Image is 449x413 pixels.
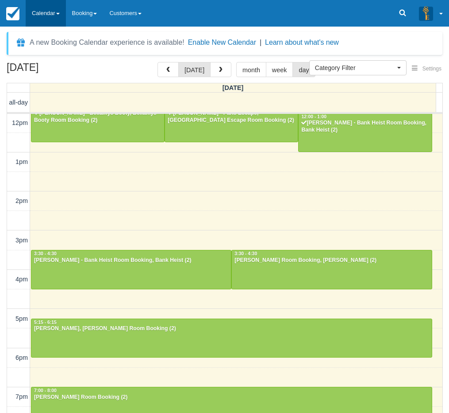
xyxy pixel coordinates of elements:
[12,119,28,126] span: 12pm
[30,37,184,48] div: A new Booking Calendar experience is available!
[31,319,432,358] a: 5:15 - 6:15[PERSON_NAME], [PERSON_NAME] Room Booking (2)
[167,110,295,124] div: [PERSON_NAME] - Paris Escape, [GEOGRAPHIC_DATA] Escape Room Booking (2)
[292,62,315,77] button: day
[315,63,395,72] span: Category Filter
[236,62,266,77] button: month
[234,251,257,256] span: 3:30 - 4:30
[15,354,28,361] span: 6pm
[34,251,57,256] span: 3:30 - 4:30
[15,393,28,400] span: 7pm
[260,39,261,46] span: |
[15,158,28,165] span: 1pm
[301,120,429,134] div: [PERSON_NAME] - Bank Heist Room Booking, Bank Heist (2)
[34,394,430,401] div: [PERSON_NAME] Room Booking (2)
[223,84,244,91] span: [DATE]
[7,62,119,78] h2: [DATE]
[9,99,28,106] span: all-day
[34,320,57,325] span: 5:15 - 6:15
[34,325,430,332] div: [PERSON_NAME], [PERSON_NAME] Room Booking (2)
[165,103,298,142] a: [PERSON_NAME] - Paris Escape, [GEOGRAPHIC_DATA] Escape Room Booking (2)
[15,276,28,283] span: 4pm
[298,113,432,152] a: 12:00 - 1:00[PERSON_NAME] - Bank Heist Room Booking, Bank Heist (2)
[309,60,407,75] button: Category Filter
[15,197,28,204] span: 2pm
[34,388,57,393] span: 7:00 - 8:00
[31,250,231,289] a: 3:30 - 4:30[PERSON_NAME] - Bank Heist Room Booking, Bank Heist (2)
[15,237,28,244] span: 3pm
[6,7,19,20] img: checkfront-main-nav-mini-logo.png
[31,103,165,142] a: [PERSON_NAME] - Bellamys Booty, Bellamys Booty Room Booking (2)
[301,114,326,119] span: 12:00 - 1:00
[34,257,229,264] div: [PERSON_NAME] - Bank Heist Room Booking, Bank Heist (2)
[231,250,432,289] a: 3:30 - 4:30[PERSON_NAME] Room Booking, [PERSON_NAME] (2)
[34,110,162,124] div: [PERSON_NAME] - Bellamys Booty, Bellamys Booty Room Booking (2)
[265,39,339,46] a: Learn about what's new
[422,66,441,72] span: Settings
[188,38,256,47] button: Enable New Calendar
[266,62,293,77] button: week
[15,315,28,322] span: 5pm
[234,257,429,264] div: [PERSON_NAME] Room Booking, [PERSON_NAME] (2)
[419,6,433,20] img: A3
[407,62,447,75] button: Settings
[178,62,211,77] button: [DATE]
